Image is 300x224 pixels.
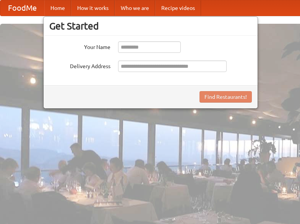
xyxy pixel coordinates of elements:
[49,41,110,51] label: Your Name
[44,0,71,16] a: Home
[199,91,252,103] button: Find Restaurants!
[49,20,252,32] h3: Get Started
[49,60,110,70] label: Delivery Address
[115,0,155,16] a: Who we are
[71,0,115,16] a: How it works
[155,0,201,16] a: Recipe videos
[0,0,44,16] a: FoodMe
